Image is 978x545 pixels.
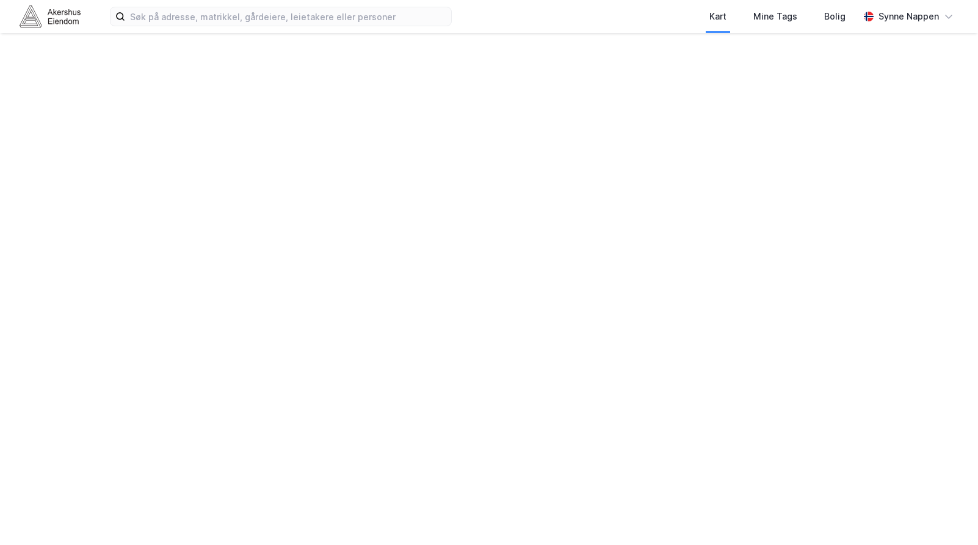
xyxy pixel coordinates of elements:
div: Mine Tags [753,9,797,24]
input: Søk på adresse, matrikkel, gårdeiere, leietakere eller personer [125,7,451,26]
img: akershus-eiendom-logo.9091f326c980b4bce74ccdd9f866810c.svg [20,5,81,27]
div: Bolig [824,9,846,24]
div: Synne Nappen [878,9,939,24]
div: Kart [709,9,726,24]
iframe: Chat Widget [917,486,978,545]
